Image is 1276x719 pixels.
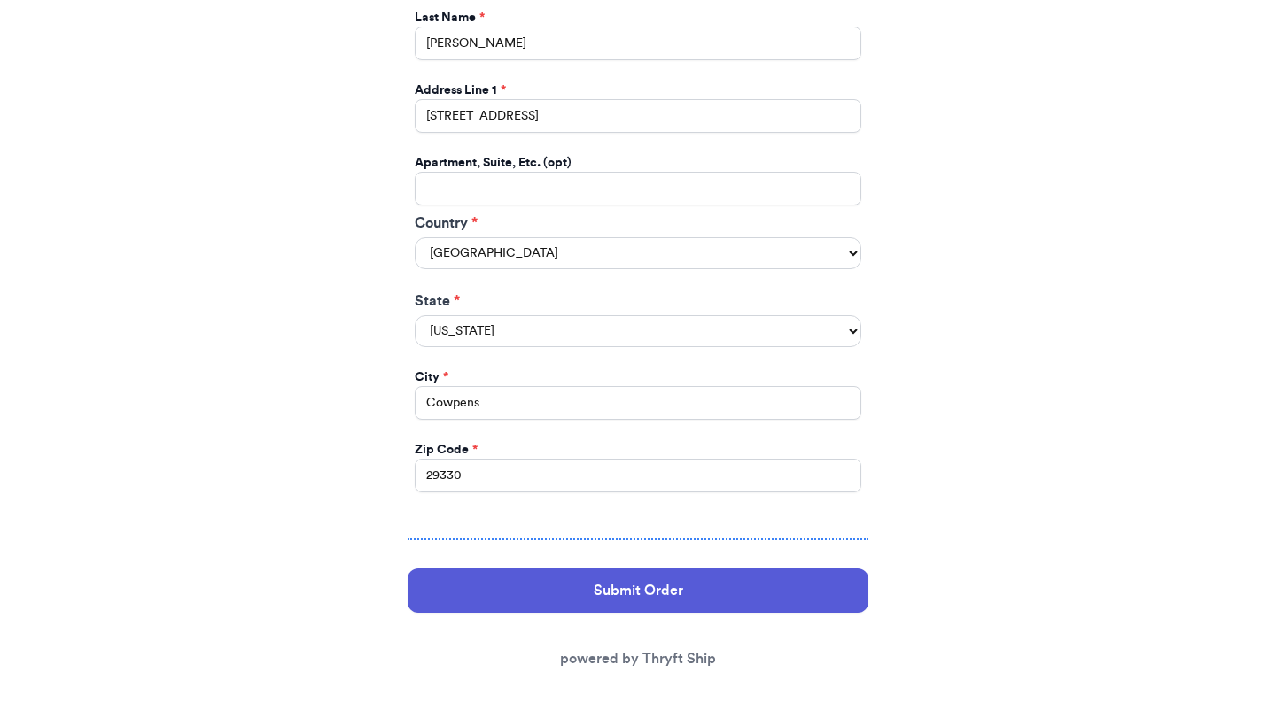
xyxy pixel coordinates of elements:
label: Last Name [415,9,485,27]
label: City [415,368,448,386]
a: powered by Thryft Ship [560,652,716,666]
label: Zip Code [415,441,478,459]
label: State [415,290,861,312]
input: Last Name [415,27,861,60]
button: Submit Order [408,568,868,613]
label: Apartment, Suite, Etc. (opt) [415,154,572,172]
label: Address Line 1 [415,81,506,99]
input: 12345 [415,459,861,492]
label: Country [415,213,861,234]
